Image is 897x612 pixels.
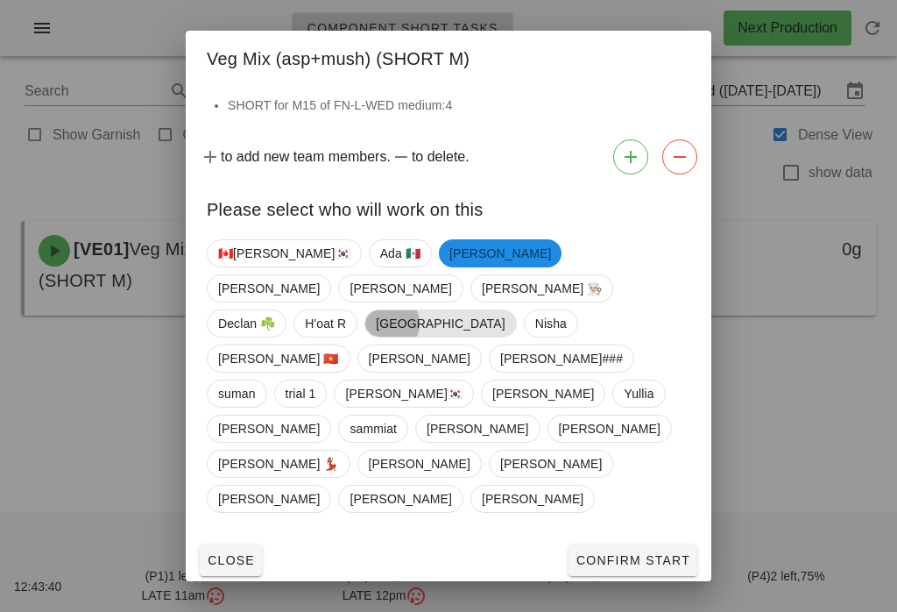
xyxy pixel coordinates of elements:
[350,416,397,442] span: sammiat
[218,486,320,512] span: [PERSON_NAME]
[218,381,256,407] span: suman
[492,381,594,407] span: [PERSON_NAME]
[449,239,551,267] span: [PERSON_NAME]
[218,451,339,477] span: [PERSON_NAME] 💃🏽
[350,486,451,512] span: [PERSON_NAME]
[305,310,346,337] span: H'oat R
[535,310,567,337] span: Nisha
[345,381,463,407] span: [PERSON_NAME]🇰🇷
[186,181,711,232] div: Please select who will work on this
[380,240,420,267] span: Ada 🇲🇽
[186,132,711,181] div: to add new team members. to delete.
[218,416,320,442] span: [PERSON_NAME]
[427,416,528,442] span: [PERSON_NAME]
[207,553,255,567] span: Close
[569,544,697,576] button: Confirm Start
[218,345,339,372] span: [PERSON_NAME] 🇻🇳
[369,451,470,477] span: [PERSON_NAME]
[286,381,316,407] span: trial 1
[500,345,623,372] span: [PERSON_NAME]###
[482,486,583,512] span: [PERSON_NAME]
[576,553,690,567] span: Confirm Start
[369,345,470,372] span: [PERSON_NAME]
[350,275,451,302] span: [PERSON_NAME]
[482,275,603,302] span: [PERSON_NAME] 👨🏼‍🍳
[218,240,350,267] span: 🇨🇦[PERSON_NAME]🇰🇷
[559,416,660,442] span: [PERSON_NAME]
[218,310,275,337] span: Declan ☘️
[376,310,505,337] span: [GEOGRAPHIC_DATA]
[218,275,320,302] span: [PERSON_NAME]
[186,31,711,82] div: Veg Mix (asp+mush) (SHORT M)
[500,451,602,477] span: [PERSON_NAME]
[228,96,690,115] li: SHORT for M15 of FN-L-WED medium:4
[624,381,653,407] span: Yullia
[200,544,262,576] button: Close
